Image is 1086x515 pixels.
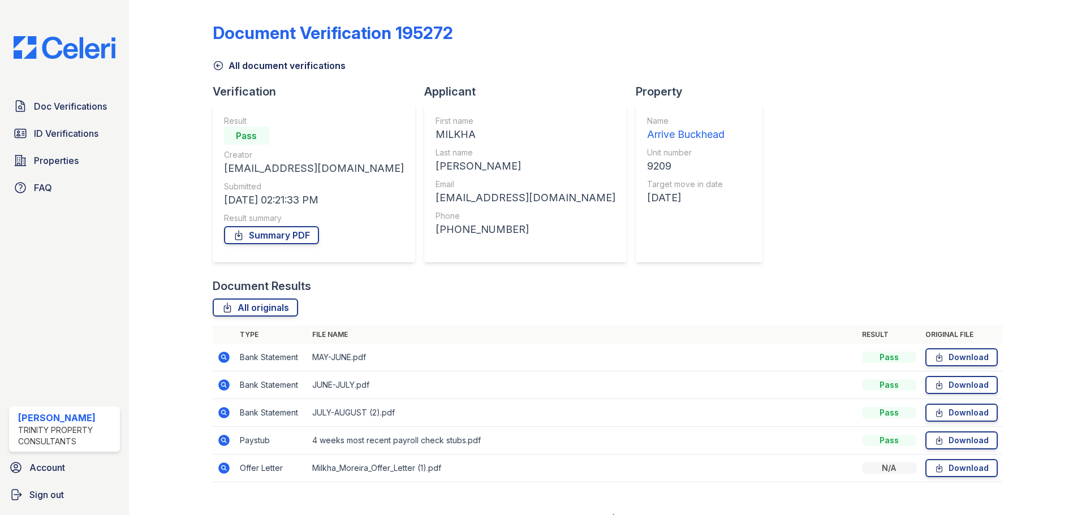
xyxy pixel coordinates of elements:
a: Doc Verifications [9,95,120,118]
span: FAQ [34,181,52,194]
td: Bank Statement [235,399,308,427]
th: File name [308,326,857,344]
a: Download [925,404,998,422]
a: Summary PDF [224,226,319,244]
td: Bank Statement [235,344,308,371]
div: Pass [862,407,916,418]
a: ID Verifications [9,122,120,145]
div: [PHONE_NUMBER] [436,222,615,237]
td: 4 weeks most recent payroll check stubs.pdf [308,427,857,455]
div: Arrive Buckhead [647,127,725,142]
div: [EMAIL_ADDRESS][DOMAIN_NAME] [224,161,404,176]
span: ID Verifications [34,127,98,140]
td: JULY-AUGUST (2).pdf [308,399,857,427]
div: Phone [436,210,615,222]
span: Account [29,461,65,474]
div: Pass [862,352,916,363]
span: Properties [34,154,79,167]
a: Download [925,348,998,366]
div: [PERSON_NAME] [436,158,615,174]
a: Name Arrive Buckhead [647,115,725,142]
a: All originals [213,298,298,317]
div: Document Verification 195272 [213,23,453,43]
div: Result [224,115,404,127]
div: Trinity Property Consultants [18,425,115,447]
div: [DATE] 02:21:33 PM [224,192,404,208]
div: Pass [224,127,269,145]
div: Document Results [213,278,311,294]
div: Applicant [424,84,636,99]
td: Bank Statement [235,371,308,399]
div: Last name [436,147,615,158]
div: [DATE] [647,190,725,206]
th: Type [235,326,308,344]
span: Doc Verifications [34,99,107,113]
a: FAQ [9,176,120,199]
a: Download [925,431,998,449]
div: Unit number [647,147,725,158]
a: Sign out [5,483,124,506]
div: Verification [213,84,424,99]
div: N/A [862,462,916,474]
div: MILKHA [436,127,615,142]
th: Result [857,326,921,344]
td: JUNE-JULY.pdf [308,371,857,399]
div: 9209 [647,158,725,174]
div: Name [647,115,725,127]
a: Download [925,459,998,477]
th: Original file [921,326,1002,344]
a: Account [5,456,124,479]
div: Result summary [224,213,404,224]
div: First name [436,115,615,127]
div: Creator [224,149,404,161]
div: Submitted [224,181,404,192]
td: Offer Letter [235,455,308,482]
td: Paystub [235,427,308,455]
div: [EMAIL_ADDRESS][DOMAIN_NAME] [436,190,615,206]
a: Properties [9,149,120,172]
div: Target move in date [647,179,725,190]
td: Milkha_Moreira_Offer_Letter (1).pdf [308,455,857,482]
a: Download [925,376,998,394]
a: All document verifications [213,59,346,72]
div: [PERSON_NAME] [18,411,115,425]
div: Email [436,179,615,190]
td: MAY-JUNE.pdf [308,344,857,371]
div: Property [636,84,772,99]
div: Pass [862,379,916,391]
img: CE_Logo_Blue-a8612792a0a2168367f1c8372b55b34899dd931a85d93a1a3d3e32e68fde9ad4.png [5,36,124,59]
span: Sign out [29,488,64,501]
div: Pass [862,435,916,446]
